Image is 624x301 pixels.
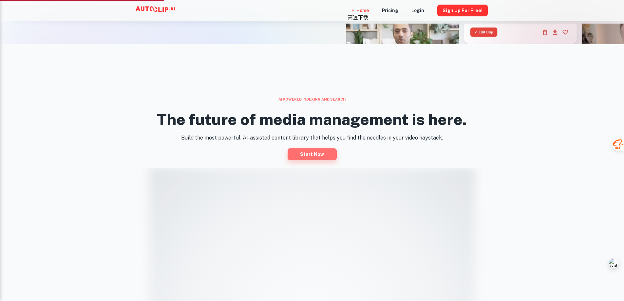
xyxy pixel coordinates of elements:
a: Start now [288,148,337,160]
button: Sign Up for free! [437,5,488,16]
span: 高速下载 [348,14,369,21]
p: Build the most powerful, AI-assisted content library that helps you find the needles in your vide... [123,134,501,142]
h2: The future of media management is here. [157,110,467,129]
div: AI powered indexing and search [123,97,501,102]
